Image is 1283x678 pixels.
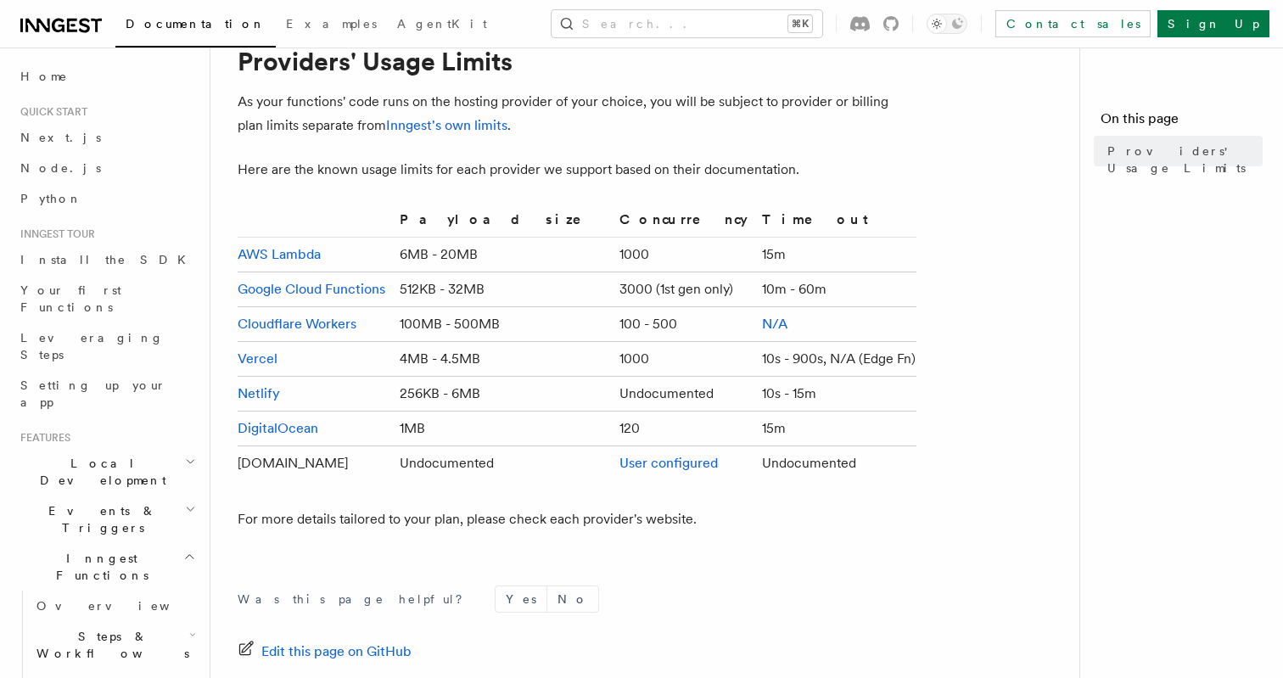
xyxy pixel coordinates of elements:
a: Vercel [238,350,277,367]
td: 4MB - 4.5MB [393,342,613,377]
span: Node.js [20,161,101,175]
span: Local Development [14,455,185,489]
span: Inngest Functions [14,550,183,584]
td: [DOMAIN_NAME] [238,446,393,481]
h1: Providers' Usage Limits [238,46,916,76]
td: Undocumented [755,446,916,481]
a: Overview [30,591,199,621]
td: 10s - 900s, N/A (Edge Fn) [755,342,916,377]
td: Undocumented [613,377,755,412]
span: Setting up your app [20,378,166,409]
p: For more details tailored to your plan, please check each provider's website. [238,507,916,531]
span: Home [20,68,68,85]
p: Was this page helpful? [238,591,474,608]
a: Install the SDK [14,244,199,275]
span: Overview [36,599,211,613]
span: Steps & Workflows [30,628,189,662]
a: Leveraging Steps [14,322,199,370]
td: 512KB - 32MB [393,272,613,307]
p: Here are the known usage limits for each provider we support based on their documentation. [238,158,916,182]
a: AWS Lambda [238,246,321,262]
p: As your functions' code runs on the hosting provider of your choice, you will be subject to provi... [238,90,916,137]
a: Home [14,61,199,92]
td: 10s - 15m [755,377,916,412]
a: Edit this page on GitHub [238,640,412,664]
span: Events & Triggers [14,502,185,536]
td: 120 [613,412,755,446]
th: Concurrency [613,209,755,238]
td: 256KB - 6MB [393,377,613,412]
button: Inngest Functions [14,543,199,591]
th: Payload size [393,209,613,238]
td: 10m - 60m [755,272,916,307]
kbd: ⌘K [788,15,812,32]
td: 1000 [613,238,755,272]
a: AgentKit [387,5,497,46]
a: N/A [762,316,787,332]
button: Search...⌘K [552,10,822,37]
td: 3000 (1st gen only) [613,272,755,307]
a: Examples [276,5,387,46]
span: Python [20,192,82,205]
a: Setting up your app [14,370,199,417]
span: Documentation [126,17,266,31]
td: 15m [755,238,916,272]
td: Undocumented [393,446,613,481]
span: Features [14,431,70,445]
a: Netlify [238,385,280,401]
a: Contact sales [995,10,1151,37]
a: Inngest's own limits [386,117,507,133]
a: Google Cloud Functions [238,281,385,297]
span: Next.js [20,131,101,144]
button: Steps & Workflows [30,621,199,669]
a: Providers' Usage Limits [1101,136,1263,183]
button: Events & Triggers [14,496,199,543]
span: Examples [286,17,377,31]
button: Yes [496,586,546,612]
td: 6MB - 20MB [393,238,613,272]
td: 100MB - 500MB [393,307,613,342]
span: Inngest tour [14,227,95,241]
span: Providers' Usage Limits [1107,143,1263,177]
a: Your first Functions [14,275,199,322]
a: Cloudflare Workers [238,316,356,332]
span: Edit this page on GitHub [261,640,412,664]
span: Your first Functions [20,283,121,314]
a: Sign Up [1157,10,1269,37]
span: Leveraging Steps [20,331,164,361]
td: 1MB [393,412,613,446]
a: Python [14,183,199,214]
span: Install the SDK [20,253,196,266]
button: No [547,586,598,612]
a: Node.js [14,153,199,183]
th: Timeout [755,209,916,238]
td: 1000 [613,342,755,377]
a: Next.js [14,122,199,153]
a: Documentation [115,5,276,48]
a: User configured [619,455,718,471]
h4: On this page [1101,109,1263,136]
span: AgentKit [397,17,487,31]
span: Quick start [14,105,87,119]
td: 100 - 500 [613,307,755,342]
button: Local Development [14,448,199,496]
td: 15m [755,412,916,446]
button: Toggle dark mode [927,14,967,34]
a: DigitalOcean [238,420,318,436]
